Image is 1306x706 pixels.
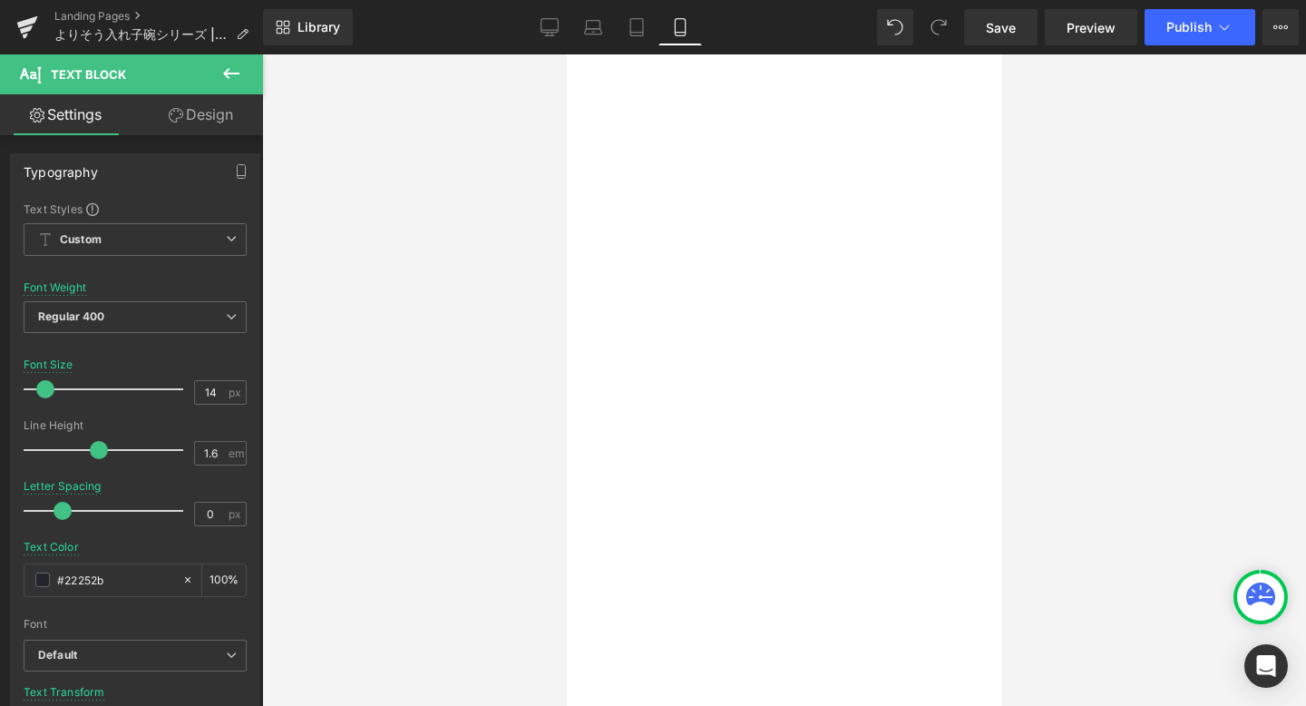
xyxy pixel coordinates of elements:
[1166,20,1212,34] span: Publish
[1262,9,1299,45] button: More
[24,686,105,699] div: Text Transform
[57,570,173,590] input: Color
[38,648,77,663] i: Default
[24,201,247,216] div: Text Styles
[1067,18,1116,37] span: Preview
[263,9,353,45] a: New Library
[135,94,267,135] a: Design
[229,387,244,398] span: px
[24,419,247,432] div: Line Height
[24,358,73,371] div: Font Size
[1145,9,1255,45] button: Publish
[54,9,263,24] a: Landing Pages
[24,480,102,493] div: Letter Spacing
[24,281,86,294] div: Font Weight
[658,9,702,45] a: Mobile
[571,9,615,45] a: Laptop
[24,154,98,180] div: Typography
[528,9,571,45] a: Desktop
[229,508,244,520] span: px
[1244,644,1288,688] div: Open Intercom Messenger
[38,309,105,323] b: Regular 400
[60,232,102,248] b: Custom
[202,564,246,596] div: %
[877,9,913,45] button: Undo
[615,9,658,45] a: Tablet
[24,541,79,554] div: Text Color
[297,19,340,35] span: Library
[51,67,126,82] span: Text Block
[54,27,229,42] span: よりそう入れ子碗シリーズ | きほんのうつわ公式オンラインショップ
[921,9,957,45] button: Redo
[229,447,244,459] span: em
[24,618,247,631] div: Font
[1045,9,1137,45] a: Preview
[986,18,1016,37] span: Save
